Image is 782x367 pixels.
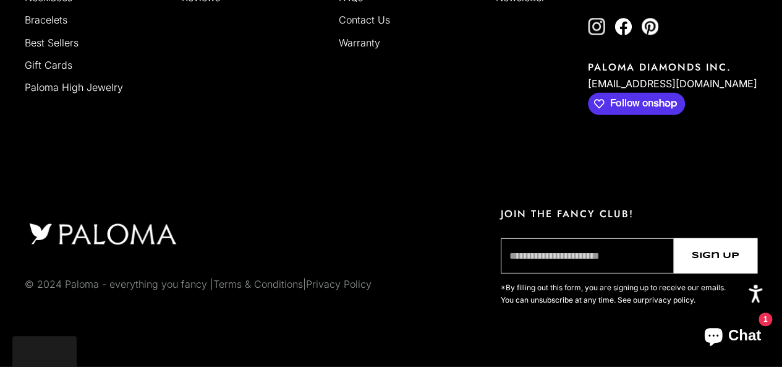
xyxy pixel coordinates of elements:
[25,14,67,26] a: Bracelets
[306,278,372,290] a: Privacy Policy
[588,18,605,35] a: Follow on Instagram
[693,317,772,357] inbox-online-store-chat: Shopify online store chat
[645,295,695,304] a: privacy policy.
[339,14,390,26] a: Contact Us
[501,282,729,306] p: *By filling out this form, you are signing up to receive our emails. You can unsubscribe at any t...
[25,81,123,93] a: Paloma High Jewelry
[339,37,380,49] a: Warranty
[25,276,372,292] p: © 2024 Paloma - everything you fancy | |
[213,278,303,290] a: Terms & Conditions
[25,59,72,71] a: Gift Cards
[588,74,757,93] p: [EMAIL_ADDRESS][DOMAIN_NAME]
[588,60,757,74] p: PALOMA DIAMONDS INC.
[692,249,739,263] span: Sign Up
[501,207,757,221] p: JOIN THE FANCY CLUB!
[641,18,658,35] a: Follow on Pinterest
[614,18,632,35] a: Follow on Facebook
[25,37,79,49] a: Best Sellers
[25,220,181,248] img: footer logo
[674,238,757,274] button: Sign Up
